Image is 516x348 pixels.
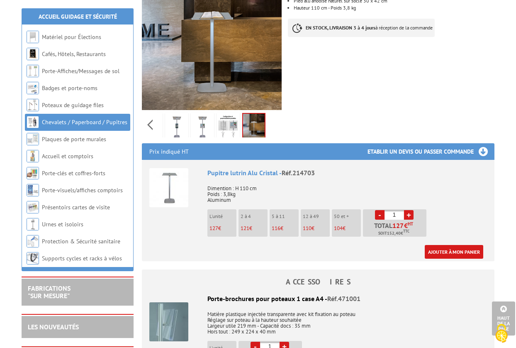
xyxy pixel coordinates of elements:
a: - [375,210,385,220]
img: Porte-Affiches/Messages de sol [27,65,39,77]
img: Poteaux de guidage files [27,99,39,111]
span: € [404,222,408,229]
a: Supports cycles et racks à vélos [42,255,122,262]
span: Réf.214703 [282,169,315,177]
img: Porte-clés et coffres-forts [27,167,39,179]
a: Porte-visuels/affiches comptoirs [42,186,123,194]
p: € [241,225,268,231]
p: 12 à 49 [303,213,330,219]
a: Cafés, Hôtels, Restaurants [42,50,106,58]
p: 50 et + [334,213,361,219]
img: Porte-visuels/affiches comptoirs [27,184,39,196]
img: Cafés, Hôtels, Restaurants [27,48,39,60]
img: Protection & Sécurité sanitaire [27,235,39,248]
p: à réception de la commande [288,19,435,37]
img: Cookies (fenêtre modale) [491,323,512,344]
a: Porte-clés et coffres-forts [42,169,105,177]
img: Chevalets / Paperboard / Pupitres [27,116,39,128]
img: Matériel pour Élections [27,31,39,43]
img: Plaques de porte murales [27,133,39,145]
li: Hauteur 110 cm - Poids 3,8 kg [294,5,494,10]
a: Protection & Sécurité sanitaire [42,238,120,245]
h4: ACCESSOIRES [142,278,494,286]
img: Badges et porte-noms [27,82,39,94]
img: Urnes et isoloirs [27,218,39,230]
sup: TTC [403,229,409,233]
span: 116 [272,225,280,232]
p: 2 à 4 [241,213,268,219]
a: Plaques de porte murales [42,135,106,143]
a: Chevalets / Paperboard / Pupitres [42,118,127,126]
a: Poteaux de guidage files [42,101,104,109]
a: Porte-Affiches/Messages de sol [42,67,119,75]
a: Présentoirs cartes de visite [42,203,110,211]
a: Accueil et comptoirs [42,152,93,160]
img: 214703_pupitre_porte_catalogue_schema.jpg [218,115,238,140]
h3: Etablir un devis ou passer commande [368,143,494,160]
p: € [209,225,236,231]
span: 110 [303,225,312,232]
p: L'unité [209,213,236,219]
img: pupitre_dos_cadre_214703.jpg [192,115,212,140]
img: Présentoirs cartes de visite [27,201,39,213]
p: € [272,225,299,231]
p: € [303,225,330,231]
span: 121 [241,225,249,232]
a: Badges et porte-noms [42,84,97,92]
img: 214703_pupitre_porte_catalogue_situation.jpg [243,114,265,140]
img: Porte-brochures pour poteaux 1 case A4 [149,302,188,341]
img: Pupitre lutrin Alu Cristal [149,168,188,207]
a: Haut de la page [492,301,515,336]
strong: EN STOCK, LIVRAISON 3 à 4 jours [306,25,375,31]
button: Cookies (fenêtre modale) [487,320,516,348]
a: FABRICATIONS"Sur Mesure" [28,284,71,300]
p: Total [365,222,426,237]
p: 5 à 11 [272,213,299,219]
img: Supports cycles et racks à vélos [27,252,39,265]
span: 127 [209,225,218,232]
img: Accueil et comptoirs [27,150,39,162]
span: 104 [334,225,343,232]
img: pupitre_dos_porte_brochure_214703.jpg [167,115,187,140]
p: Matière plastique injectée transparente avec kit fixation au poteau Réglage sur poteau à la haute... [149,306,487,335]
p: € [334,225,361,231]
a: + [404,210,414,220]
div: Porte-brochures pour poteaux 1 case A4 - [149,294,487,304]
p: Prix indiqué HT [149,143,189,160]
span: 127 [392,222,404,229]
span: Previous [146,118,154,132]
a: Matériel pour Élections [42,33,101,41]
span: Soit € [378,230,409,237]
a: LES NOUVEAUTÉS [28,323,79,331]
span: 152,40 [387,230,401,237]
span: Réf.471001 [327,294,360,303]
a: Ajouter à mon panier [425,245,483,259]
sup: HT [408,221,413,227]
a: Accueil Guidage et Sécurité [39,13,117,20]
a: Urnes et isoloirs [42,221,83,228]
p: Dimention : H 110 cm Poids : 3,8kg Aluminum [207,180,487,203]
div: Pupitre lutrin Alu Cristal - [207,168,487,178]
